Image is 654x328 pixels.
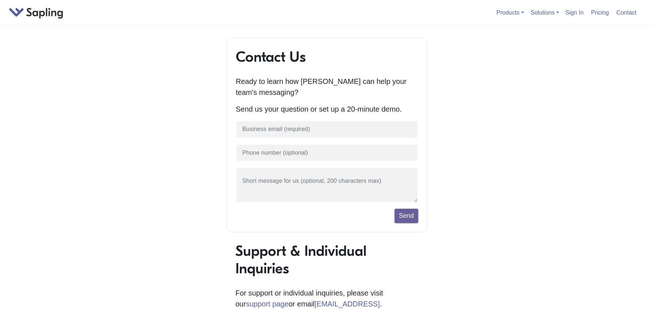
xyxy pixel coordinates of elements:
p: Send us your question or set up a 20-minute demo. [236,104,418,115]
h1: Support & Individual Inquiries [235,242,419,277]
p: For support or individual inquiries, please visit our or email . [235,288,419,309]
a: Products [496,9,524,16]
a: Contact [613,7,639,19]
input: Phone number (optional) [236,144,418,162]
h1: Contact Us [236,48,418,66]
button: Send [395,209,418,223]
a: Sign In [562,7,586,19]
a: support page [246,300,289,308]
input: Business email (required) [236,120,418,138]
a: Pricing [588,7,612,19]
a: [EMAIL_ADDRESS] [315,300,380,308]
p: Ready to learn how [PERSON_NAME] can help your team's messaging? [236,76,418,98]
a: Solutions [531,9,559,16]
